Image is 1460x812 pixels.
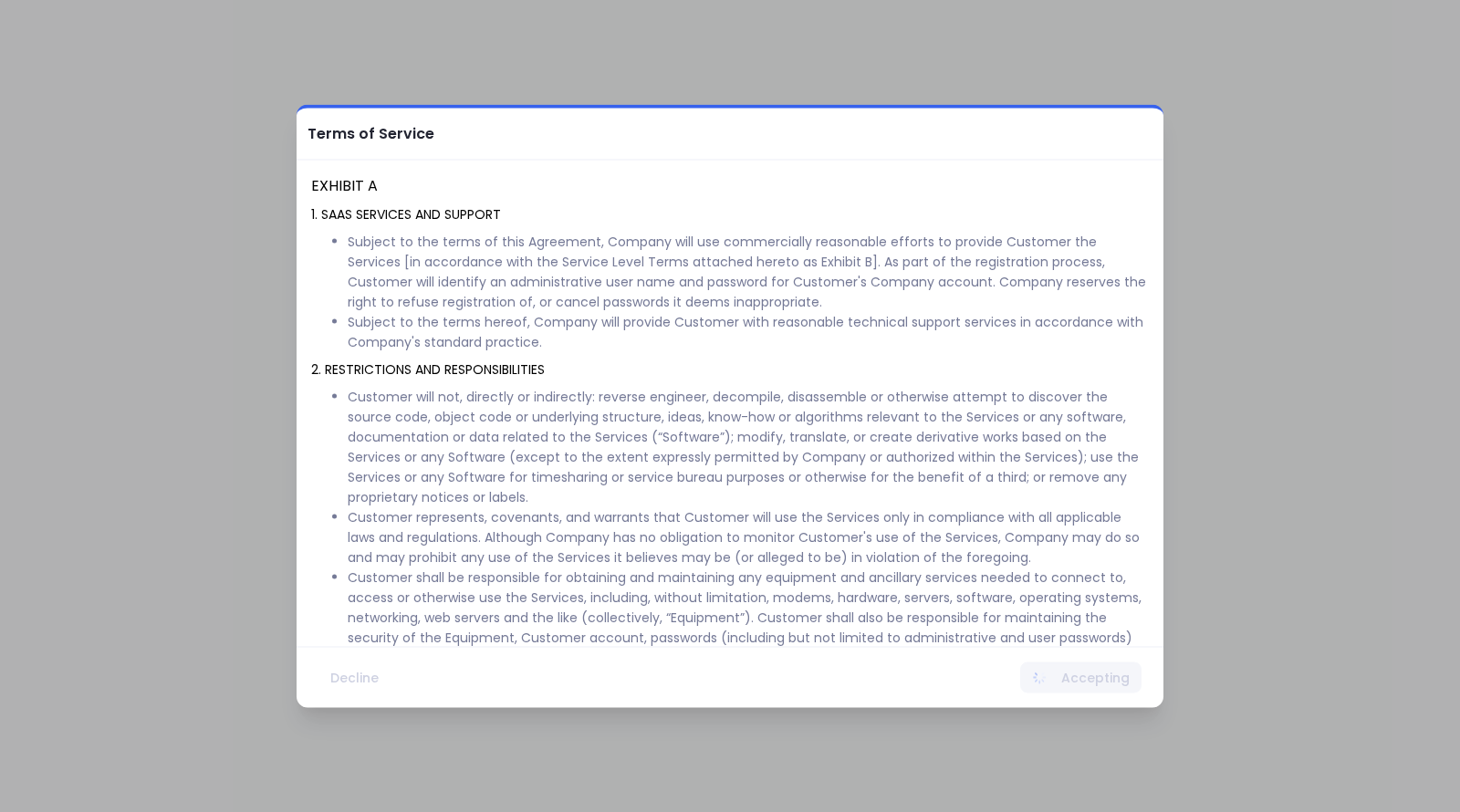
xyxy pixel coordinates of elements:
h2: Terms of Service [297,109,434,160]
li: Customer represents, covenants, and warrants that Customer will use the Services only in complian... [348,507,1149,567]
h1: EXHIBIT A [311,175,1149,197]
li: Subject to the terms hereof, Company will provide Customer with reasonable technical support serv... [348,312,1149,352]
h2: 1. SAAS SERVICES AND SUPPORT [311,204,1149,224]
li: Customer shall be responsible for obtaining and maintaining any equipment and ancillary services ... [348,567,1149,668]
li: Customer will not, directly or indirectly: reverse engineer, decompile, disassemble or otherwise ... [348,387,1149,507]
li: Subject to the terms of this Agreement, Company will use commercially reasonable efforts to provi... [348,232,1149,312]
h2: 2. RESTRICTIONS AND RESPONSIBILITIES [311,359,1149,380]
